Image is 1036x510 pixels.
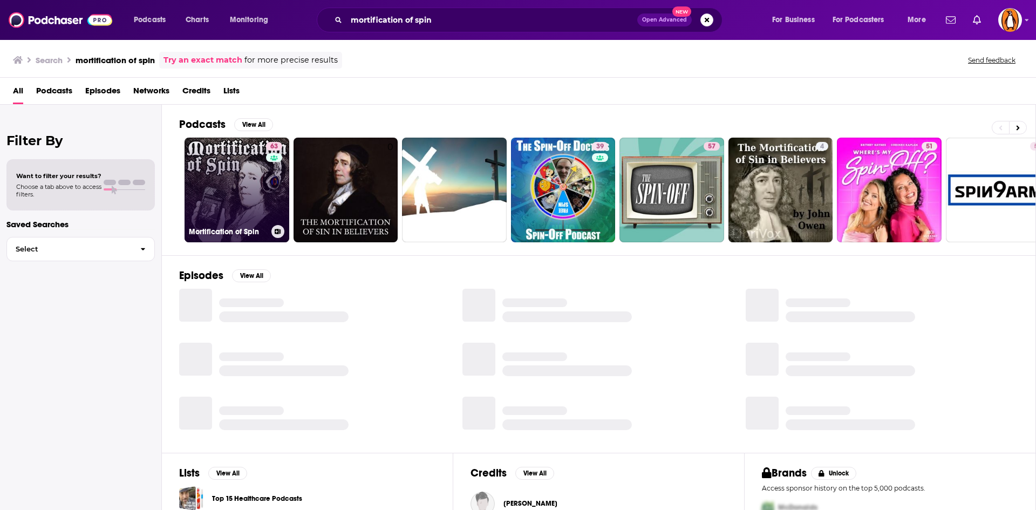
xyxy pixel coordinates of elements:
p: Saved Searches [6,219,155,229]
a: 63Mortification of Spin [185,138,289,242]
span: 51 [926,141,933,152]
a: All [13,82,23,104]
div: Search podcasts, credits, & more... [327,8,733,32]
a: Networks [133,82,169,104]
a: Podcasts [36,82,72,104]
a: Todd Pruitt [503,499,557,508]
span: 63 [270,141,278,152]
a: Charts [179,11,215,29]
a: Show notifications dropdown [969,11,985,29]
a: Episodes [85,82,120,104]
a: 4 [728,138,833,242]
button: View All [234,118,273,131]
button: View All [208,467,247,480]
input: Search podcasts, credits, & more... [346,11,637,29]
button: Unlock [811,467,857,480]
a: Credits [182,82,210,104]
button: open menu [765,11,828,29]
a: 39 [511,138,616,242]
button: open menu [126,11,180,29]
h2: Podcasts [179,118,226,131]
h3: Mortification of Spin [189,227,267,236]
button: open menu [222,11,282,29]
a: Try an exact match [163,54,242,66]
a: 57 [619,138,724,242]
h2: Credits [471,466,507,480]
h2: Brands [762,466,807,480]
button: Select [6,237,155,261]
a: 63 [266,142,282,151]
button: Show profile menu [998,8,1022,32]
span: New [672,6,692,17]
button: View All [232,269,271,282]
a: EpisodesView All [179,269,271,282]
span: For Business [772,12,815,28]
a: 51 [922,142,937,151]
span: More [908,12,926,28]
a: PodcastsView All [179,118,273,131]
img: User Profile [998,8,1022,32]
span: 39 [596,141,604,152]
h2: Episodes [179,269,223,282]
span: 57 [708,141,715,152]
span: 4 [820,141,824,152]
a: Lists [223,82,240,104]
button: open menu [900,11,939,29]
span: Podcasts [134,12,166,28]
a: 4 [816,142,828,151]
h3: Search [36,55,63,65]
span: For Podcasters [833,12,884,28]
a: Show notifications dropdown [942,11,960,29]
button: Send feedback [965,56,1019,65]
img: Podchaser - Follow, Share and Rate Podcasts [9,10,112,30]
a: 57 [704,142,720,151]
a: 51 [837,138,942,242]
h2: Filter By [6,133,155,148]
a: 0 [294,138,398,242]
span: Select [7,246,132,253]
span: Logged in as penguin_portfolio [998,8,1022,32]
a: CreditsView All [471,466,554,480]
button: Open AdvancedNew [637,13,692,26]
h2: Lists [179,466,200,480]
span: Want to filter your results? [16,172,101,180]
a: ListsView All [179,466,247,480]
span: [PERSON_NAME] [503,499,557,508]
span: Choose a tab above to access filters. [16,183,101,198]
span: Monitoring [230,12,268,28]
button: View All [515,467,554,480]
span: for more precise results [244,54,338,66]
button: open menu [826,11,900,29]
h3: mortification of spin [76,55,155,65]
a: 39 [592,142,608,151]
span: Open Advanced [642,17,687,23]
span: Charts [186,12,209,28]
p: Access sponsor history on the top 5,000 podcasts. [762,484,1018,492]
div: 0 [387,142,393,238]
a: Top 15 Healthcare Podcasts [212,493,302,505]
